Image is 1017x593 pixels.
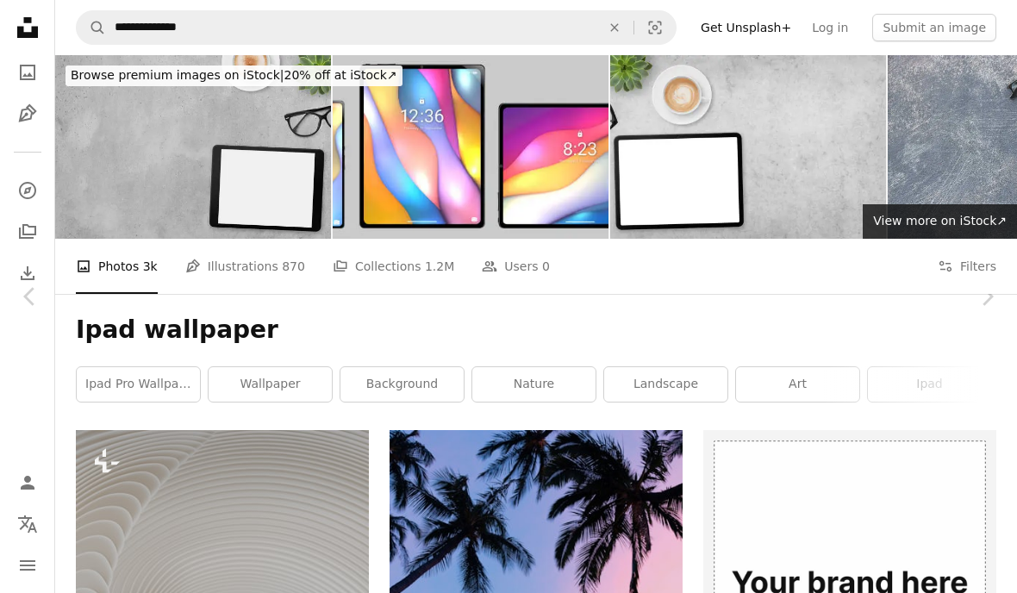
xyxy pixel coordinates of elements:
[634,11,676,44] button: Visual search
[282,257,305,276] span: 870
[863,204,1017,239] a: View more on iStock↗
[77,367,200,402] a: ipad pro wallpaper
[472,367,596,402] a: nature
[209,367,332,402] a: wallpaper
[690,14,802,41] a: Get Unsplash+
[340,367,464,402] a: background
[185,239,305,294] a: Illustrations 870
[10,173,45,208] a: Explore
[10,97,45,131] a: Illustrations
[542,257,550,276] span: 0
[604,367,727,402] a: landscape
[736,367,859,402] a: art
[938,239,996,294] button: Filters
[957,214,1017,379] a: Next
[868,367,991,402] a: ipad
[10,55,45,90] a: Photos
[425,257,454,276] span: 1.2M
[10,548,45,583] button: Menu
[76,315,996,346] h1: Ipad wallpaper
[610,55,886,239] img: Modern Office Desk Background
[71,68,397,82] span: 20% off at iStock ↗
[482,239,550,294] a: Users 0
[333,239,454,294] a: Collections 1.2M
[596,11,633,44] button: Clear
[10,465,45,500] a: Log in / Sign up
[71,68,284,82] span: Browse premium images on iStock |
[10,507,45,541] button: Language
[873,214,1007,228] span: View more on iStock ↗
[77,11,106,44] button: Search Unsplash
[55,55,413,97] a: Browse premium images on iStock|20% off at iStock↗
[76,10,677,45] form: Find visuals sitewide
[802,14,858,41] a: Log in
[333,55,608,239] img: Generic phone and tablets lock screens with 3D art wallpaper. Set of three. Isolated on gray.
[55,55,331,239] img: Modern Office Desk Background - Top View with Copy Space
[872,14,996,41] button: Submit an image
